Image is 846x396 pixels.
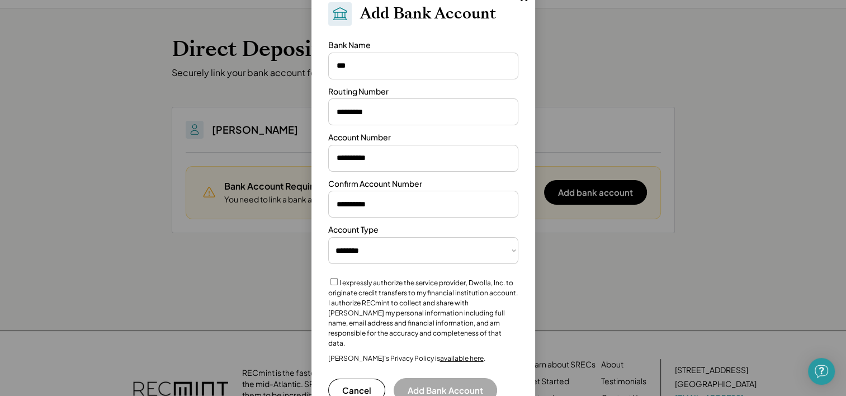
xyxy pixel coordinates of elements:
[360,4,496,23] h2: Add Bank Account
[328,86,389,97] div: Routing Number
[328,224,379,235] div: Account Type
[328,178,422,190] div: Confirm Account Number
[440,354,484,362] a: available here
[328,132,391,143] div: Account Number
[328,279,518,347] label: I expressly authorize the service provider, Dwolla, Inc. to originate credit transfers to my fina...
[328,354,485,363] div: [PERSON_NAME]’s Privacy Policy is .
[328,40,371,51] div: Bank Name
[332,6,348,22] img: Bank.svg
[808,358,835,385] div: Open Intercom Messenger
